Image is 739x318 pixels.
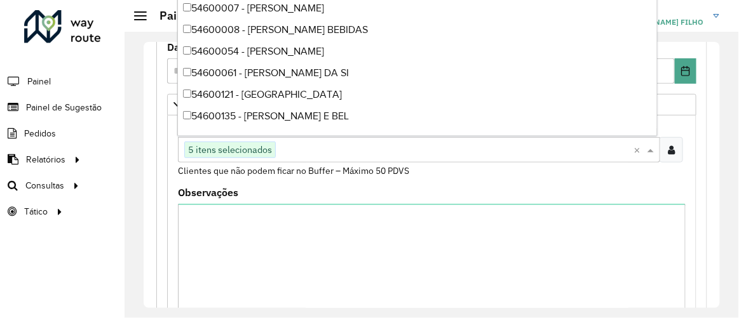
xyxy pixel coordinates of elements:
div: 54600008 - [PERSON_NAME] BEBIDAS [178,19,657,41]
span: Tático [24,205,48,218]
label: Observações [178,185,238,200]
span: Painel de Sugestão [26,101,102,114]
small: Clientes que não podem ficar no Buffer – Máximo 50 PDVS [178,165,409,176]
span: Painel [27,75,51,88]
a: Priorizar Cliente - Não podem ficar no buffer [167,94,696,116]
h2: Painel de Sugestão - Editar registro [147,9,347,23]
button: Choose Date [675,58,696,84]
span: Relatórios [26,153,65,166]
span: Pedidos [24,127,56,140]
span: Clear all [634,142,644,157]
label: Data de Vigência Inicial [167,39,283,55]
span: Consultas [25,179,64,192]
div: 54600167 - [PERSON_NAME].[PERSON_NAME] [PERSON_NAME] [178,127,657,149]
div: 54600061 - [PERSON_NAME] DA SI [178,62,657,84]
div: 54600054 - [PERSON_NAME] [178,41,657,62]
span: 5 itens selecionados [185,142,275,157]
div: 54600121 - [GEOGRAPHIC_DATA] [178,84,657,105]
div: 54600135 - [PERSON_NAME] E BEL [178,105,657,127]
